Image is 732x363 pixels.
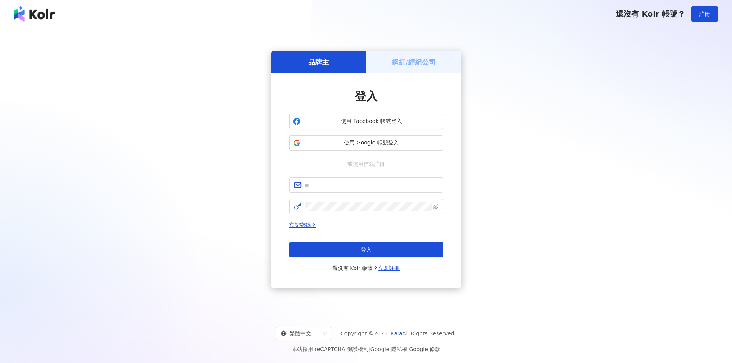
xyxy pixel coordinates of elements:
[409,346,440,352] a: Google 條款
[289,114,443,129] button: 使用 Facebook 帳號登入
[392,57,436,67] h5: 網紅/經紀公司
[289,242,443,257] button: 登入
[691,6,718,22] button: 註冊
[342,160,390,168] span: 或使用信箱註冊
[361,247,372,253] span: 登入
[281,327,320,340] div: 繁體中文
[699,11,710,17] span: 註冊
[368,346,370,352] span: |
[389,330,402,336] a: iKala
[304,118,440,125] span: 使用 Facebook 帳號登入
[616,9,685,18] span: 還沒有 Kolr 帳號？
[407,346,409,352] span: |
[355,90,378,103] span: 登入
[340,329,456,338] span: Copyright © 2025 All Rights Reserved.
[14,6,55,22] img: logo
[292,345,440,354] span: 本站採用 reCAPTCHA 保護機制
[289,135,443,151] button: 使用 Google 帳號登入
[433,204,438,209] span: eye-invisible
[378,265,400,271] a: 立即註冊
[332,264,400,273] span: 還沒有 Kolr 帳號？
[289,222,316,228] a: 忘記密碼？
[308,57,329,67] h5: 品牌主
[304,139,440,147] span: 使用 Google 帳號登入
[370,346,407,352] a: Google 隱私權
